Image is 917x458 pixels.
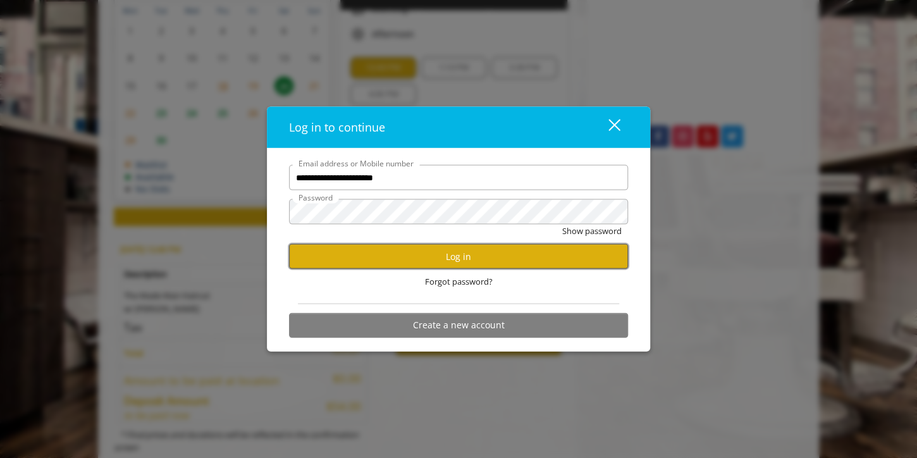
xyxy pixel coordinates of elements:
[562,225,622,238] button: Show password
[425,275,493,288] span: Forgot password?
[289,313,628,337] button: Create a new account
[289,244,628,269] button: Log in
[594,118,619,137] div: close dialog
[292,158,420,170] label: Email address or Mobile number
[585,114,628,140] button: close dialog
[289,120,385,135] span: Log in to continue
[292,192,339,204] label: Password
[289,199,628,225] input: Password
[289,165,628,190] input: Email address or Mobile number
